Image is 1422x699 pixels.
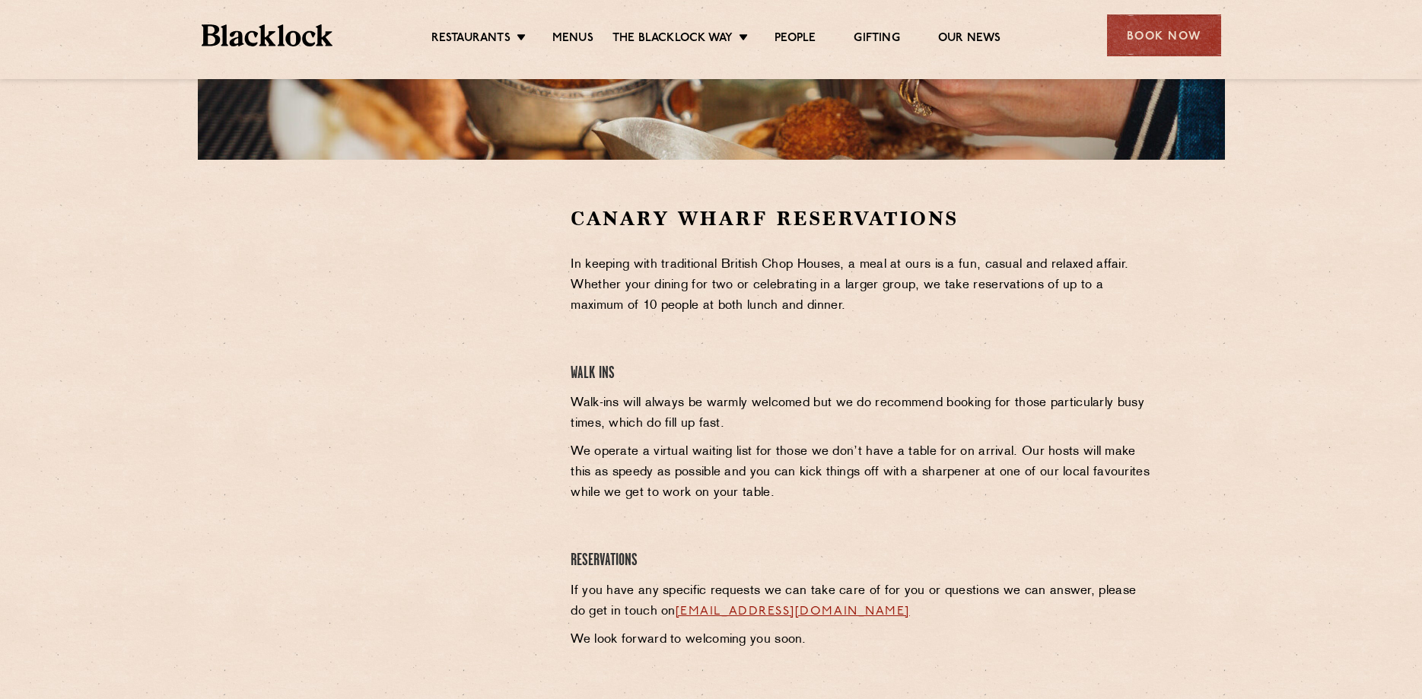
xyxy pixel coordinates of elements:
[431,31,511,48] a: Restaurants
[775,31,816,48] a: People
[323,205,493,434] iframe: OpenTable make booking widget
[571,551,1154,571] h4: Reservations
[571,205,1154,232] h2: Canary Wharf Reservations
[571,364,1154,384] h4: Walk Ins
[1107,14,1221,56] div: Book Now
[571,581,1154,622] p: If you have any specific requests we can take care of for you or questions we can answer, please ...
[571,255,1154,316] p: In keeping with traditional British Chop Houses, a meal at ours is a fun, casual and relaxed affa...
[571,393,1154,434] p: Walk-ins will always be warmly welcomed but we do recommend booking for those particularly busy t...
[202,24,333,46] img: BL_Textured_Logo-footer-cropped.svg
[571,630,1154,650] p: We look forward to welcoming you soon.
[938,31,1001,48] a: Our News
[854,31,899,48] a: Gifting
[676,605,910,618] a: [EMAIL_ADDRESS][DOMAIN_NAME]
[571,442,1154,504] p: We operate a virtual waiting list for those we don’t have a table for on arrival. Our hosts will ...
[552,31,593,48] a: Menus
[612,31,733,48] a: The Blacklock Way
